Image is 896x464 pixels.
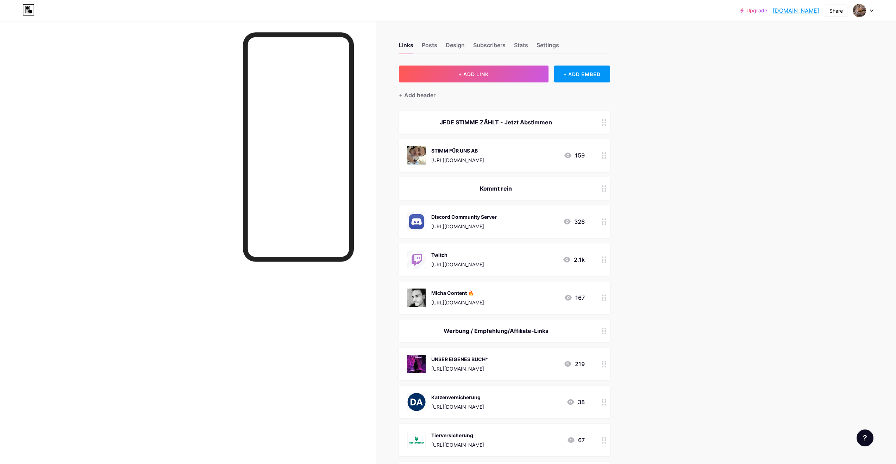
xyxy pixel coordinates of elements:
div: Posts [422,41,437,54]
div: [URL][DOMAIN_NAME] [431,223,497,230]
div: Links [399,41,413,54]
img: STIMM FÜR UNS AB [407,146,426,165]
button: + ADD LINK [399,66,549,82]
div: Katzenversicherung [431,394,484,401]
div: 2.1k [563,255,585,264]
div: 159 [564,151,585,160]
div: 219 [564,360,585,368]
img: Discord Community Server [407,212,426,231]
div: Subscribers [473,41,506,54]
div: STIMM FÜR UNS AB [431,147,484,154]
div: [URL][DOMAIN_NAME] [431,365,488,372]
div: UNSER EIGENES BUCH* [431,355,488,363]
img: UNSER EIGENES BUCH* [407,355,426,373]
div: Werbung / Empfehlung/Affiliate-Links [407,327,585,335]
img: Katzenversicherung [407,393,426,411]
img: Tierversicherung [407,431,426,449]
div: 326 [563,217,585,226]
div: [URL][DOMAIN_NAME] [431,261,484,268]
div: Design [446,41,465,54]
span: + ADD LINK [458,71,489,77]
div: [URL][DOMAIN_NAME] [431,156,484,164]
div: Tierversicherung [431,432,484,439]
div: 67 [567,436,585,444]
div: [URL][DOMAIN_NAME] [431,441,484,448]
div: + ADD EMBED [554,66,610,82]
div: Discord Community Server [431,213,497,221]
a: Upgrade [740,8,767,13]
div: Stats [514,41,528,54]
div: Micha Content 🔥 [431,289,484,297]
div: + Add header [399,91,436,99]
div: Settings [537,41,559,54]
div: [URL][DOMAIN_NAME] [431,299,484,306]
div: [URL][DOMAIN_NAME] [431,403,484,410]
div: JEDE STIMME ZÄHLT - Jetzt Abstimmen [407,118,585,126]
div: 167 [564,293,585,302]
div: Kommt rein [407,184,585,193]
a: [DOMAIN_NAME] [773,6,819,15]
div: Share [829,7,843,14]
div: Twitch [431,251,484,259]
img: Twitch [407,250,426,269]
img: catzarelove [853,4,866,17]
div: 38 [566,398,585,406]
img: Micha Content 🔥 [407,289,426,307]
